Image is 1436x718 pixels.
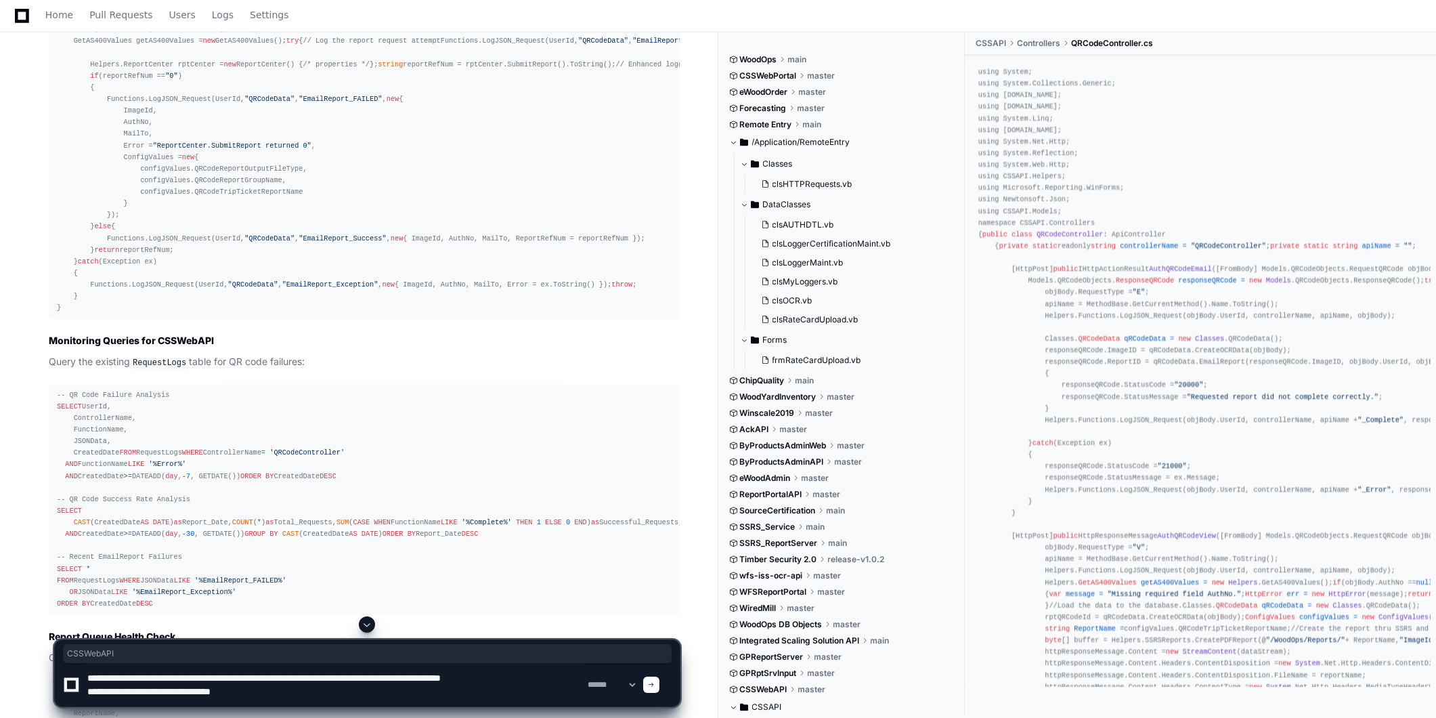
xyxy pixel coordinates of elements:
span: new [1312,590,1324,598]
span: WHEN [374,518,391,526]
span: LIKE [441,518,458,526]
span: "QRCodeController" [1191,242,1266,250]
span: message [1066,590,1095,598]
span: BY [269,530,278,538]
span: = [1099,590,1103,598]
button: DataClasses [740,194,955,215]
span: Classes [763,159,793,169]
span: "EmailReport_Exception" [282,280,378,289]
button: clsAUTHDTL.vb [756,215,947,234]
span: ByProductsAdminWeb [740,440,827,451]
span: AS [349,530,357,538]
span: -- QR Code Failure Analysis [57,391,169,399]
span: responseQRCode [1178,276,1236,284]
span: "QRCodeData" [244,95,295,103]
span: new [182,153,194,161]
span: '%EmailReport_Exception%' [132,588,236,596]
button: clsHTTPRequests.vb [756,175,947,194]
span: THEN [516,518,533,526]
span: >= [124,530,132,538]
span: new [1316,601,1328,610]
span: '%EmailReport_FAILED%' [194,576,286,585]
button: clsLoggerCertificationMaint.vb [756,234,947,253]
span: "20000" [1174,381,1203,389]
svg: Directory [751,332,759,348]
span: DATE [153,518,170,526]
span: master [808,70,835,81]
span: main [803,119,822,130]
svg: Directory [751,196,759,213]
span: WoodYardInventory [740,392,817,402]
span: 1 [537,518,541,526]
span: LIKE [128,460,145,468]
span: Forms [763,335,787,345]
span: = [1395,242,1399,250]
span: static [1032,242,1058,250]
span: SELECT [57,402,82,410]
span: clsHTTPRequests.vb [773,179,852,190]
span: CSSWebPortal [740,70,797,81]
span: public [1053,265,1079,273]
span: BY [82,599,90,608]
span: return [94,246,119,254]
span: DESC [320,472,336,480]
span: LIKE [174,576,191,585]
span: else [94,222,111,230]
span: // Log the report request attempt [303,37,441,45]
span: Classes [1195,335,1224,343]
span: master [806,408,833,419]
button: clsLoggerMaint.vb [756,253,947,272]
span: CASE [353,518,370,526]
span: "0" [165,72,177,80]
span: main [829,538,848,549]
span: apiName [1362,242,1391,250]
span: WFSReportPortal [740,587,807,597]
span: AuthQRCodeEmail [1149,265,1211,273]
span: QRCodeController [1037,230,1104,238]
span: throw [611,280,632,289]
span: Timber Security 2.0 [740,554,817,565]
span: try [286,37,299,45]
span: '%Complete%' [462,518,512,526]
span: // Enhanced logging with specific failure details [616,60,821,68]
span: 0 [566,518,570,526]
span: COUNT [232,518,253,526]
span: SELECT [57,507,82,515]
span: END [574,518,586,526]
span: SourceCertification [740,505,816,516]
span: clsLoggerMaint.vb [773,257,844,268]
span: Pull Requests [89,11,152,19]
p: Query the existing table for QR code failures: [49,354,680,371]
span: "" [1404,242,1412,250]
span: frmRateCardUpload.vb [773,355,861,366]
svg: Directory [740,134,748,150]
span: new [1249,276,1261,284]
span: master [827,392,855,402]
span: "EmailReport_FAILED" [299,95,382,103]
span: Remote Entry [740,119,792,130]
span: Classes [1332,601,1362,610]
span: err [1287,590,1299,598]
span: SUM [336,518,349,526]
span: string [1332,242,1357,250]
span: public [1053,532,1079,540]
span: master [814,570,842,581]
span: ResponseQRCode [1116,276,1174,284]
span: "ReportCenter.SubmitReport returned 0" [153,142,311,150]
code: RequestLogs [130,357,189,369]
span: class [1011,230,1032,238]
span: Helpers [1228,578,1257,587]
span: "V" [1133,543,1145,551]
span: -30 [182,530,194,538]
span: master [835,457,863,467]
span: BY [408,530,416,538]
span: OR [69,588,77,596]
span: static [1303,242,1328,250]
button: frmRateCardUpload.vb [756,351,947,370]
span: new [1212,578,1224,587]
span: return [1408,590,1433,598]
span: "_Complete" [1357,416,1404,424]
span: configValues [1299,613,1349,621]
span: new [223,60,236,68]
span: catch [1032,439,1053,447]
